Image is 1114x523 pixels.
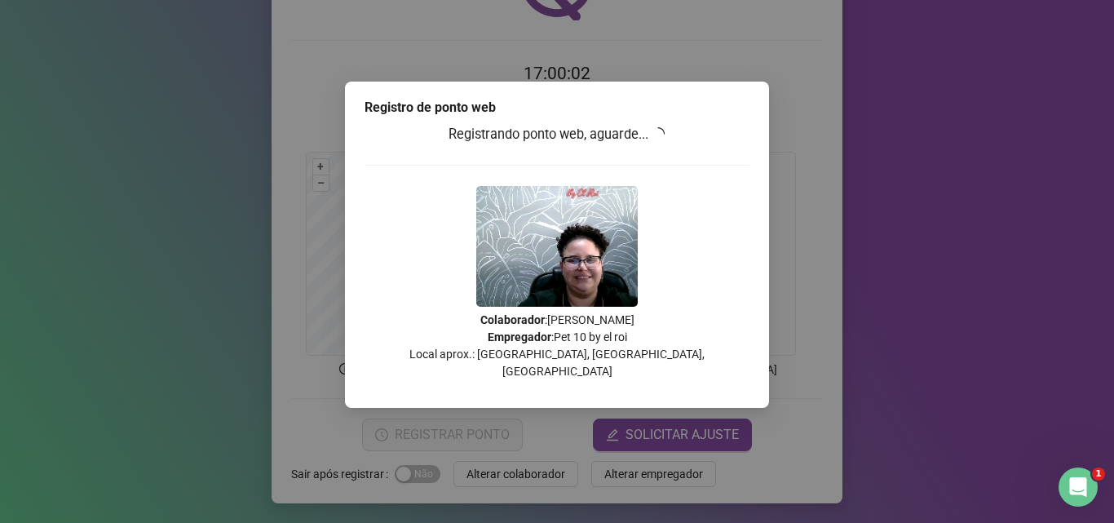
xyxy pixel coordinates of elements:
[1059,468,1098,507] iframe: Intercom live chat
[365,124,749,145] h3: Registrando ponto web, aguarde...
[480,313,545,326] strong: Colaborador
[476,186,638,307] img: 9k=
[488,330,551,343] strong: Empregador
[365,312,749,380] p: : [PERSON_NAME] : Pet 10 by el roi Local aprox.: [GEOGRAPHIC_DATA], [GEOGRAPHIC_DATA], [GEOGRAPHI...
[1092,468,1105,481] span: 1
[652,126,666,141] span: loading
[365,98,749,117] div: Registro de ponto web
